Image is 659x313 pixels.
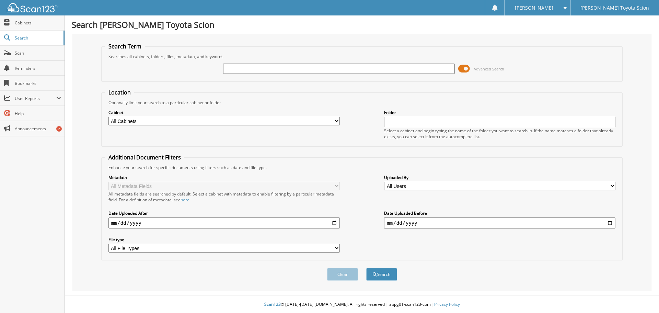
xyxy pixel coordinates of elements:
label: Folder [384,110,615,115]
input: end [384,217,615,228]
button: Clear [327,268,358,281]
label: Uploaded By [384,175,615,180]
span: Advanced Search [474,66,504,71]
label: File type [108,237,340,243]
legend: Additional Document Filters [105,154,184,161]
label: Date Uploaded After [108,210,340,216]
span: [PERSON_NAME] Toyota Scion [580,6,649,10]
span: User Reports [15,96,56,101]
a: here [181,197,189,203]
div: Enhance your search for specific documents using filters such as date and file type. [105,165,619,170]
input: start [108,217,340,228]
a: Privacy Policy [434,301,460,307]
legend: Location [105,89,134,96]
div: Searches all cabinets, folders, files, metadata, and keywords [105,54,619,59]
img: scan123-logo-white.svg [7,3,58,12]
div: © [DATE]-[DATE] [DOMAIN_NAME]. All rights reserved | appg01-scan123-com | [65,296,659,313]
span: Scan123 [264,301,281,307]
span: Cabinets [15,20,61,26]
div: Optionally limit your search to a particular cabinet or folder [105,100,619,105]
div: Select a cabinet and begin typing the name of the folder you want to search in. If the name match... [384,128,615,139]
span: Help [15,111,61,116]
button: Search [366,268,397,281]
div: 2 [56,126,62,132]
span: Search [15,35,60,41]
span: Scan [15,50,61,56]
span: [PERSON_NAME] [515,6,553,10]
label: Cabinet [108,110,340,115]
span: Announcements [15,126,61,132]
h1: Search [PERSON_NAME] Toyota Scion [72,19,652,30]
label: Date Uploaded Before [384,210,615,216]
span: Bookmarks [15,80,61,86]
div: All metadata fields are searched by default. Select a cabinet with metadata to enable filtering b... [108,191,340,203]
span: Reminders [15,65,61,71]
label: Metadata [108,175,340,180]
legend: Search Term [105,43,145,50]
